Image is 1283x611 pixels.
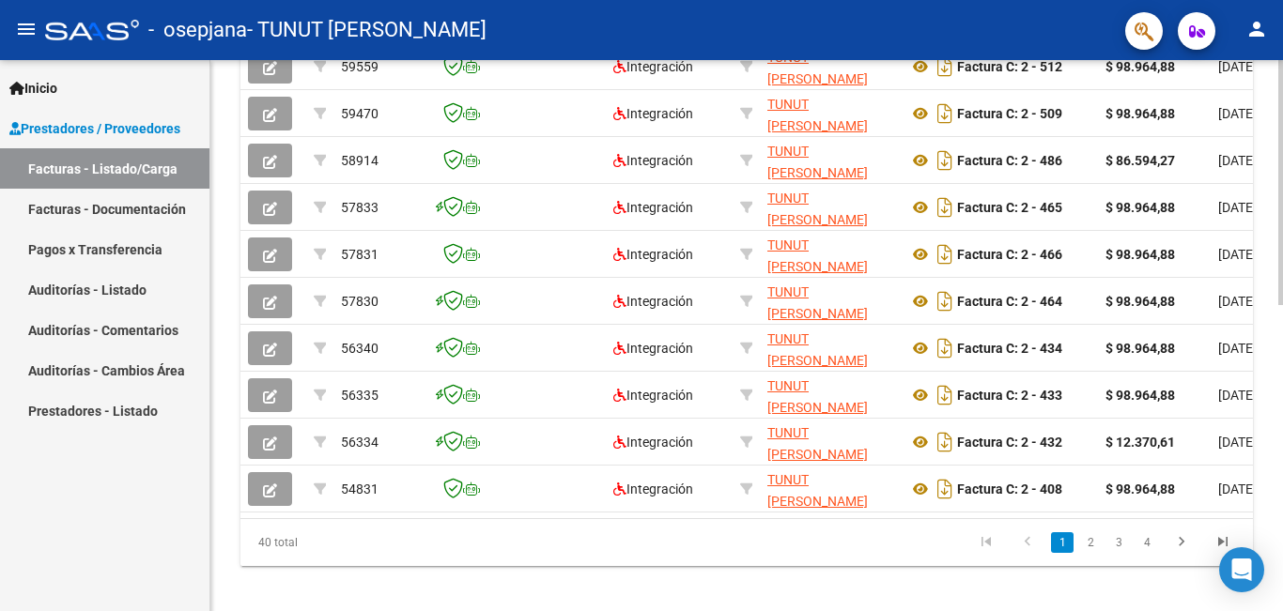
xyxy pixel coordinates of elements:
[957,200,1062,215] strong: Factura C: 2 - 465
[341,59,379,74] span: 59559
[957,435,1062,450] strong: Factura C: 2 - 432
[1245,18,1268,40] mat-icon: person
[767,141,893,180] div: 23383768594
[1218,481,1257,496] span: [DATE]
[767,422,893,462] div: 23383768594
[767,328,893,368] div: 23383768594
[9,78,57,99] span: Inicio
[767,97,868,133] span: TUNUT [PERSON_NAME]
[1048,527,1076,558] li: page 1
[957,59,1062,74] strong: Factura C: 2 - 512
[613,294,693,309] span: Integración
[767,282,893,321] div: 23383768594
[1133,527,1161,558] li: page 4
[1105,435,1175,450] strong: $ 12.370,61
[933,52,957,82] i: Descargar documento
[933,99,957,129] i: Descargar documento
[767,144,868,180] span: TUNUT [PERSON_NAME]
[341,153,379,168] span: 58914
[1218,435,1257,450] span: [DATE]
[1010,532,1045,553] a: go to previous page
[957,294,1062,309] strong: Factura C: 2 - 464
[240,519,440,566] div: 40 total
[767,378,868,415] span: TUNUT [PERSON_NAME]
[613,153,693,168] span: Integración
[1105,388,1175,403] strong: $ 98.964,88
[1218,200,1257,215] span: [DATE]
[613,106,693,121] span: Integración
[1105,481,1175,496] strong: $ 98.964,88
[613,59,693,74] span: Integración
[933,192,957,222] i: Descargar documento
[957,247,1062,262] strong: Factura C: 2 - 466
[767,188,893,227] div: 23383768594
[933,286,957,316] i: Descargar documento
[9,118,180,139] span: Prestadores / Proveedores
[341,247,379,262] span: 57831
[1105,527,1133,558] li: page 3
[1205,532,1241,553] a: go to last page
[767,235,893,274] div: 23383768594
[933,239,957,269] i: Descargar documento
[957,153,1062,168] strong: Factura C: 2 - 486
[957,388,1062,403] strong: Factura C: 2 - 433
[1164,532,1199,553] a: go to next page
[767,375,893,415] div: 23383768594
[1219,547,1264,592] div: Open Intercom Messenger
[933,333,957,363] i: Descargar documento
[767,191,868,227] span: TUNUT [PERSON_NAME]
[1105,341,1175,356] strong: $ 98.964,88
[1136,532,1158,553] a: 4
[957,341,1062,356] strong: Factura C: 2 - 434
[1218,59,1257,74] span: [DATE]
[1079,532,1102,553] a: 2
[1218,247,1257,262] span: [DATE]
[1218,294,1257,309] span: [DATE]
[613,388,693,403] span: Integración
[341,200,379,215] span: 57833
[1105,294,1175,309] strong: $ 98.964,88
[1105,153,1175,168] strong: $ 86.594,27
[1105,59,1175,74] strong: $ 98.964,88
[767,331,868,368] span: TUNUT [PERSON_NAME]
[613,247,693,262] span: Integración
[767,284,868,321] span: TUNUT [PERSON_NAME]
[957,106,1062,121] strong: Factura C: 2 - 509
[247,9,487,51] span: - TUNUT [PERSON_NAME]
[767,47,893,86] div: 23383768594
[767,472,868,509] span: TUNUT [PERSON_NAME]
[341,388,379,403] span: 56335
[613,341,693,356] span: Integración
[1218,153,1257,168] span: [DATE]
[1218,106,1257,121] span: [DATE]
[1218,388,1257,403] span: [DATE]
[1105,106,1175,121] strong: $ 98.964,88
[767,425,868,462] span: TUNUT [PERSON_NAME]
[341,481,379,496] span: 54831
[613,481,693,496] span: Integración
[1105,247,1175,262] strong: $ 98.964,88
[933,427,957,457] i: Descargar documento
[767,469,893,509] div: 23383768594
[1218,341,1257,356] span: [DATE]
[613,435,693,450] span: Integración
[341,294,379,309] span: 57830
[613,200,693,215] span: Integración
[1105,200,1175,215] strong: $ 98.964,88
[933,474,957,504] i: Descargar documento
[341,106,379,121] span: 59470
[1051,532,1074,553] a: 1
[341,435,379,450] span: 56334
[957,481,1062,496] strong: Factura C: 2 - 408
[148,9,247,51] span: - osepjana
[341,341,379,356] span: 56340
[767,237,868,274] span: TUNUT [PERSON_NAME]
[933,380,957,410] i: Descargar documento
[1107,532,1130,553] a: 3
[1076,527,1105,558] li: page 2
[767,94,893,133] div: 23383768594
[968,532,1004,553] a: go to first page
[933,145,957,176] i: Descargar documento
[15,18,38,40] mat-icon: menu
